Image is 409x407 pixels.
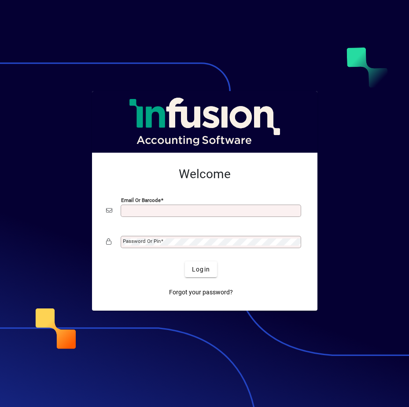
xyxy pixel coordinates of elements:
span: Forgot your password? [169,288,233,297]
a: Forgot your password? [166,284,236,300]
span: Login [192,265,210,274]
mat-label: Password or Pin [123,238,161,244]
h2: Welcome [106,167,303,182]
button: Login [185,261,217,277]
mat-label: Email or Barcode [121,197,161,203]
